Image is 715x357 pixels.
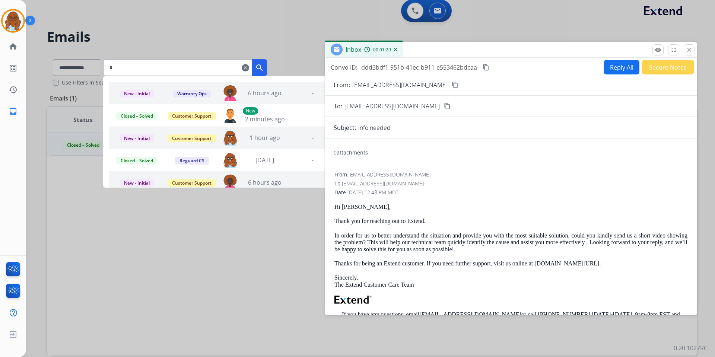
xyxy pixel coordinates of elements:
[334,102,342,111] p: To:
[452,82,458,88] mat-icon: content_copy
[358,123,391,132] p: info needed
[334,149,337,156] span: 0
[242,63,249,72] mat-icon: clear
[686,47,693,53] mat-icon: close
[334,296,372,304] img: Extend Logo
[352,80,448,89] p: [EMAIL_ADDRESS][DOMAIN_NAME]
[222,152,238,168] img: agent-avatar
[168,112,216,120] span: Customer Support
[670,47,677,53] mat-icon: fullscreen
[248,89,282,97] span: 6 hours ago
[361,63,477,71] span: ddd3bdf1-951b-41ec-b911-e553462bdcaa
[373,47,391,53] span: 00:01:29
[604,60,639,74] button: Reply All
[344,102,440,111] span: [EMAIL_ADDRESS][DOMAIN_NAME]
[168,134,216,142] span: Customer Support
[674,344,708,353] p: 0.20.1027RC
[312,89,314,97] span: -
[342,180,424,187] span: [EMAIL_ADDRESS][DOMAIN_NAME]
[222,108,238,123] img: agent-avatar
[334,218,687,224] p: Thank you for reaching out to Extend.
[334,80,350,89] p: From:
[334,189,687,196] div: Date:
[642,60,694,74] button: Secure Notes
[248,178,282,187] span: 6 hours ago
[444,103,451,109] mat-icon: content_copy
[255,63,264,72] mat-icon: search
[243,107,258,115] p: New
[222,85,238,101] img: agent-avatar
[347,189,398,196] span: [DATE] 12:48 PM MDT
[222,130,238,146] img: agent-avatar
[120,90,154,98] span: New - Initial
[255,156,274,164] span: [DATE]
[120,179,154,187] span: New - Initial
[168,179,216,187] span: Customer Support
[312,134,314,142] span: -
[175,157,209,165] span: Reguard CS
[334,180,687,187] div: To:
[334,311,687,325] p: If you have any questions, email or call [PHONE_NUMBER] [DATE]-[DATE], 9am-8pm EST and [DATE] & [...
[334,171,687,178] div: From:
[312,178,314,187] span: -
[3,10,23,31] img: avatar
[655,47,661,53] mat-icon: remove_red_eye
[334,232,687,253] p: In order for us to better understand the situation and provide you with the most suitable solutio...
[331,63,357,72] p: Convo ID:
[312,111,314,119] span: -
[349,171,430,178] span: [EMAIL_ADDRESS][DOMAIN_NAME]
[116,157,158,165] span: Closed – Solved
[334,149,368,156] div: attachments
[250,134,280,142] span: 1 hour ago
[334,260,687,267] p: Thanks for being an Extend customer. If you need further support, visit us online at [DOMAIN_NAME...
[120,134,154,142] span: New - Initial
[483,64,489,71] mat-icon: content_copy
[9,64,18,73] mat-icon: list_alt
[312,156,314,164] span: -
[9,107,18,116] mat-icon: inbox
[419,311,521,318] a: [EMAIL_ADDRESS][DOMAIN_NAME]
[116,112,158,120] span: Closed – Solved
[346,45,361,54] span: Inbox
[334,123,356,132] p: Subject:
[173,90,211,98] span: Warranty Ops
[334,204,687,210] p: Hi [PERSON_NAME],
[222,175,238,190] img: agent-avatar
[334,274,687,288] p: Sincerely, The Extend Customer Care Team
[9,85,18,94] mat-icon: history
[9,42,18,51] mat-icon: home
[245,115,285,123] span: 2 minutes ago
